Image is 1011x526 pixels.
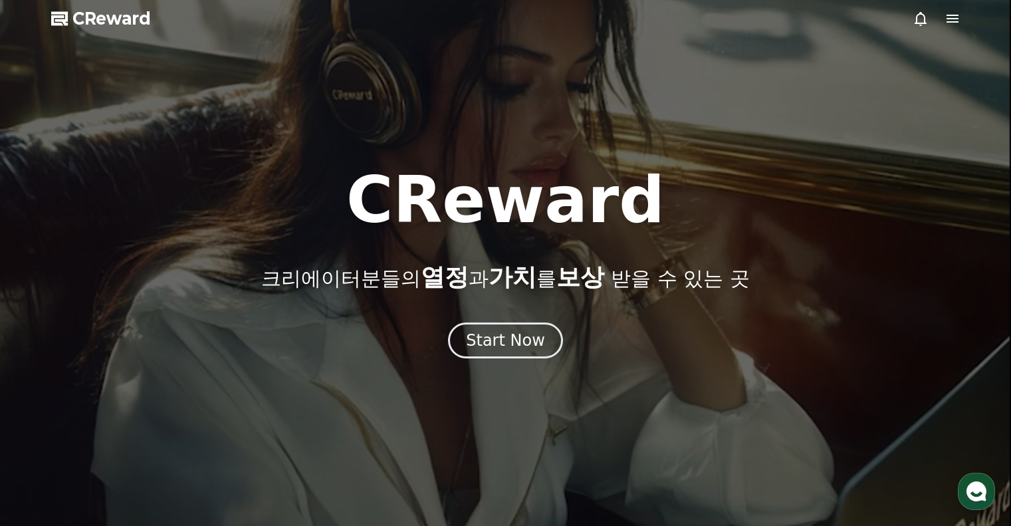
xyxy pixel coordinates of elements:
[421,263,469,291] span: 열정
[261,264,749,291] p: 크리에이터분들의 과 를 받을 수 있는 곳
[556,263,604,291] span: 보상
[72,8,151,29] span: CReward
[51,8,151,29] a: CReward
[448,336,563,348] a: Start Now
[346,168,665,232] h1: CReward
[448,323,563,358] button: Start Now
[489,263,536,291] span: 가치
[466,330,545,351] div: Start Now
